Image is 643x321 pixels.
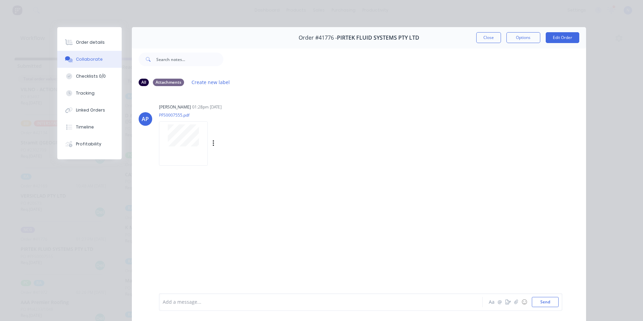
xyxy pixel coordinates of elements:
[76,39,105,45] div: Order details
[153,79,184,86] div: Attachments
[57,102,122,119] button: Linked Orders
[337,35,419,41] span: PIRTEK FLUID SYSTEMS PTY LTD
[142,115,149,123] div: AP
[57,51,122,68] button: Collaborate
[506,32,540,43] button: Options
[57,34,122,51] button: Order details
[156,53,223,66] input: Search notes...
[188,78,234,87] button: Create new label
[496,298,504,306] button: @
[159,104,191,110] div: [PERSON_NAME]
[159,112,283,118] p: PFS0007555.pdf
[57,68,122,85] button: Checklists 0/0
[76,90,95,96] div: Tracking
[488,298,496,306] button: Aa
[76,56,103,62] div: Collaborate
[299,35,337,41] span: Order #41776 -
[57,85,122,102] button: Tracking
[139,79,149,86] div: All
[476,32,501,43] button: Close
[532,297,559,307] button: Send
[57,136,122,153] button: Profitability
[76,141,101,147] div: Profitability
[192,104,222,110] div: 01:28pm [DATE]
[520,298,528,306] button: ☺
[76,73,106,79] div: Checklists 0/0
[546,32,579,43] button: Edit Order
[76,107,105,113] div: Linked Orders
[76,124,94,130] div: Timeline
[57,119,122,136] button: Timeline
